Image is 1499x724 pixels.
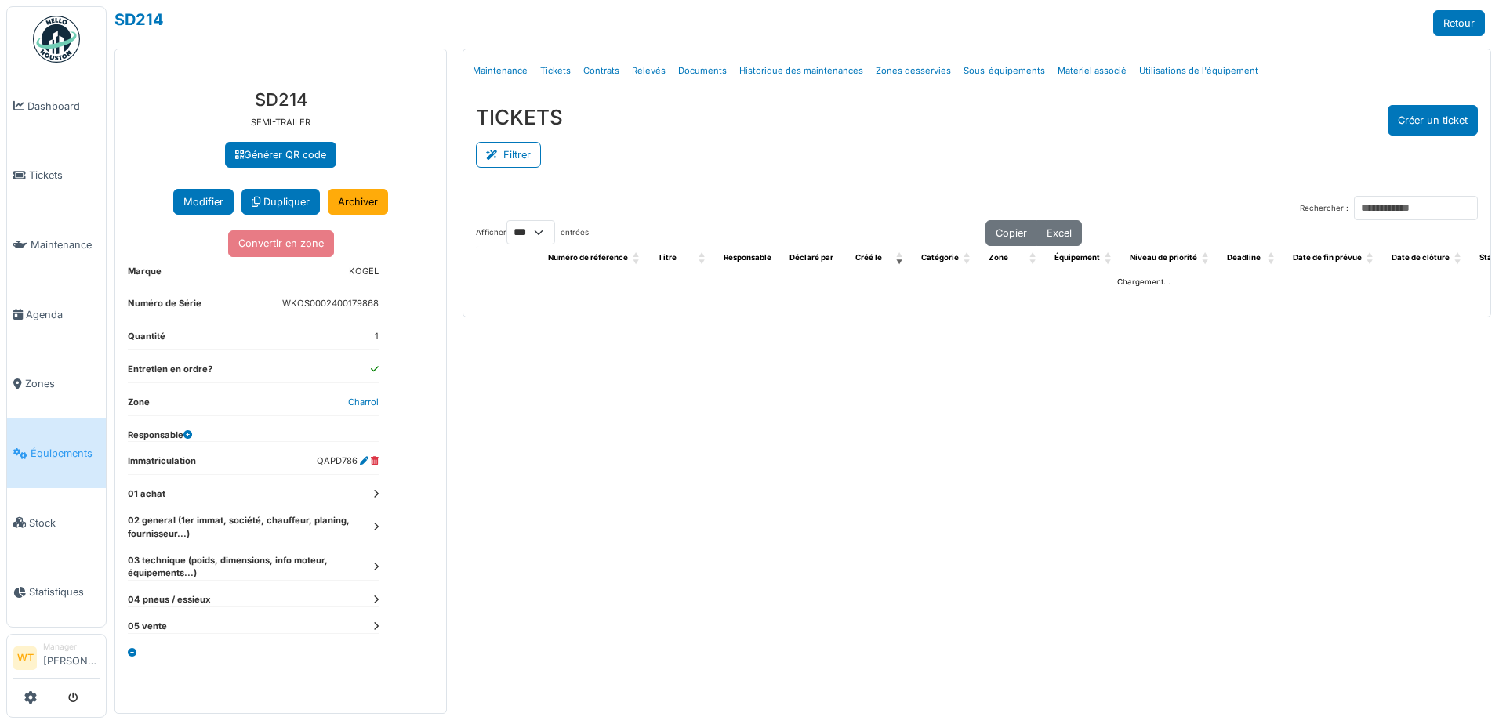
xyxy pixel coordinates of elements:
[128,297,201,317] dt: Numéro de Série
[1388,105,1478,136] button: Créer un ticket
[31,446,100,461] span: Équipements
[921,253,959,262] span: Catégorie
[1268,246,1277,270] span: Deadline: Activate to sort
[789,253,833,262] span: Déclaré par
[13,646,37,670] li: WT
[1029,246,1039,270] span: Zone: Activate to sort
[13,641,100,679] a: WT Manager[PERSON_NAME]
[26,307,100,322] span: Agenda
[466,52,534,89] a: Maintenance
[128,116,434,129] p: SEMI-TRAILER
[7,280,106,349] a: Agenda
[1367,246,1376,270] span: Date de fin prévue: Activate to sort
[534,52,577,89] a: Tickets
[548,253,628,262] span: Numéro de référence
[7,71,106,141] a: Dashboard
[128,593,379,606] dt: 04 pneus / essieux
[964,246,973,270] span: Catégorie: Activate to sort
[1036,220,1082,246] button: Excel
[241,189,320,215] a: Dupliquer
[896,246,906,270] span: Créé le: Activate to remove sorting
[1454,246,1464,270] span: Date de clôture: Activate to sort
[506,220,555,244] select: Afficherentrées
[317,454,379,468] dd: QAPD786
[128,265,162,284] dt: Marque
[733,52,869,89] a: Historique des maintenances
[282,297,379,310] dd: WKOS0002400179868
[225,142,336,168] a: Générer QR code
[1227,253,1261,262] span: Deadline
[29,585,100,599] span: Statistiques
[128,330,165,349] dt: Quantité
[33,16,80,63] img: Badge_color-CXgf-gQk.svg
[31,237,100,252] span: Maintenance
[128,454,196,474] dt: Immatriculation
[7,418,106,488] a: Équipements
[476,220,589,244] label: Afficher entrées
[128,487,379,501] dt: 01 achat
[128,554,379,581] dt: 03 technique (poids, dimensions, info moteur, équipements...)
[29,516,100,530] span: Stock
[128,363,212,382] dt: Entretien en ordre?
[7,558,106,628] a: Statistiques
[577,52,626,89] a: Contrats
[7,488,106,558] a: Stock
[989,253,1008,262] span: Zone
[29,168,100,183] span: Tickets
[699,246,708,270] span: Titre: Activate to sort
[1051,52,1133,89] a: Matériel associé
[1047,227,1072,239] span: Excel
[114,10,164,29] a: SD214
[128,429,192,442] dt: Responsable
[996,227,1027,239] span: Copier
[672,52,733,89] a: Documents
[633,246,642,270] span: Numéro de référence: Activate to sort
[375,330,379,343] dd: 1
[348,396,379,407] a: Charroi
[1300,203,1348,215] label: Rechercher :
[1433,10,1485,36] a: Retour
[855,253,882,262] span: Créé le
[128,620,379,633] dt: 05 vente
[1202,246,1211,270] span: Niveau de priorité: Activate to sort
[658,253,677,262] span: Titre
[7,141,106,211] a: Tickets
[1130,253,1197,262] span: Niveau de priorité
[328,189,388,215] a: Archiver
[957,52,1051,89] a: Sous-équipements
[476,105,563,129] h3: TICKETS
[43,641,100,675] li: [PERSON_NAME]
[985,220,1037,246] button: Copier
[173,189,234,215] button: Modifier
[7,210,106,280] a: Maintenance
[128,514,379,541] dt: 02 general (1er immat, société, chauffeur, planing, fournisseur...)
[27,99,100,114] span: Dashboard
[1293,253,1362,262] span: Date de fin prévue
[128,89,434,110] h3: SD214
[1133,52,1265,89] a: Utilisations de l'équipement
[869,52,957,89] a: Zones desservies
[1054,253,1100,262] span: Équipement
[476,142,541,168] button: Filtrer
[25,376,100,391] span: Zones
[7,349,106,419] a: Zones
[1392,253,1450,262] span: Date de clôture
[349,265,379,278] dd: KOGEL
[626,52,672,89] a: Relevés
[1105,246,1114,270] span: Équipement: Activate to sort
[128,396,150,415] dt: Zone
[724,253,771,262] span: Responsable
[43,641,100,653] div: Manager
